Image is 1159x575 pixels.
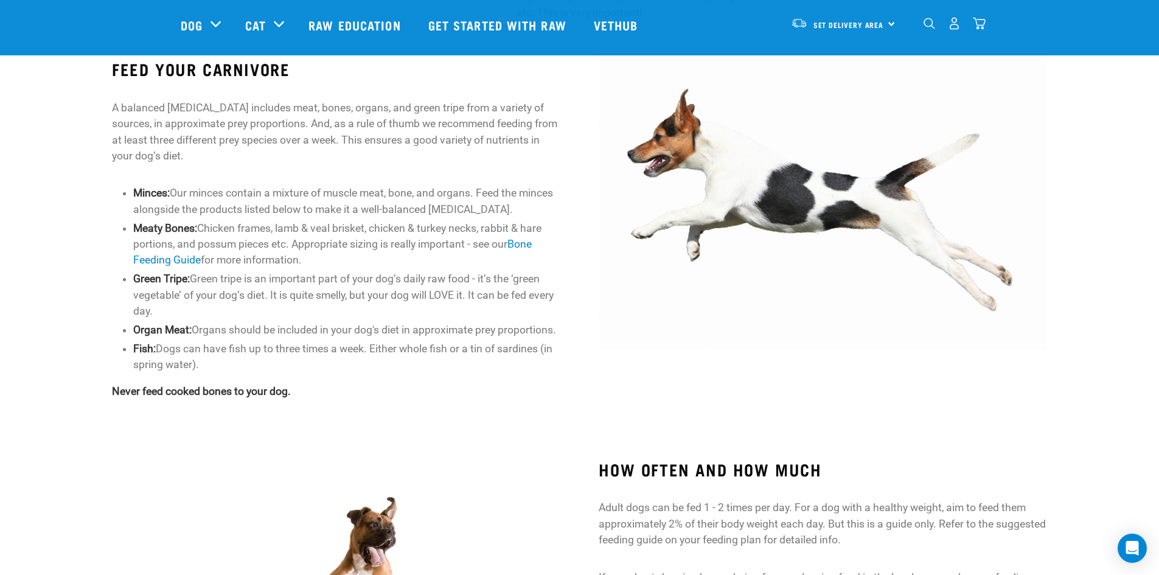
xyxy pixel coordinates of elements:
[133,185,560,217] li: Our minces contain a mixture of muscle meat, bone, and organs. Feed the minces alongside the prod...
[112,385,291,397] strong: Never feed cooked bones to your dog.
[133,341,560,373] li: Dogs can have fish up to three times a week. Either whole fish or a tin of sardines (in spring wa...
[133,220,560,268] li: Chicken frames, lamb & veal brisket, chicken & turkey necks, rabbit & hare portions, and possum p...
[133,324,192,336] strong: Organ Meat:
[133,271,560,319] li: Green tripe is an important part of your dog’s daily raw food - it’s the ‘green vegetable’ of you...
[181,16,203,34] a: Dog
[133,273,190,285] strong: Green Tripe:
[112,100,560,164] p: A balanced [MEDICAL_DATA] includes meat, bones, organs, and green tripe from a variety of sources...
[245,16,266,34] a: Cat
[133,343,156,355] strong: Fish:
[813,23,884,27] span: Set Delivery Area
[133,222,197,234] strong: Meaty Bones:
[599,460,1046,479] h3: HOW OFTEN AND HOW MUCH
[296,1,416,49] a: Raw Education
[924,18,935,29] img: home-icon-1@2x.png
[133,187,170,199] strong: Minces:
[112,60,560,78] h3: FEED YOUR CARNIVORE
[948,17,961,30] img: user.png
[973,17,986,30] img: home-icon@2x.png
[791,18,807,29] img: van-moving.png
[416,1,582,49] a: Get started with Raw
[133,322,560,338] li: Organs should be included in your dog's diet in approximate prey proportions.
[582,1,653,49] a: Vethub
[1118,534,1147,563] div: Open Intercom Messenger
[599,50,1046,349] img: foxy-middle.jpg
[599,500,1046,548] p: Adult dogs can be fed 1 - 2 times per day. For a dog with a healthy weight, aim to feed them appr...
